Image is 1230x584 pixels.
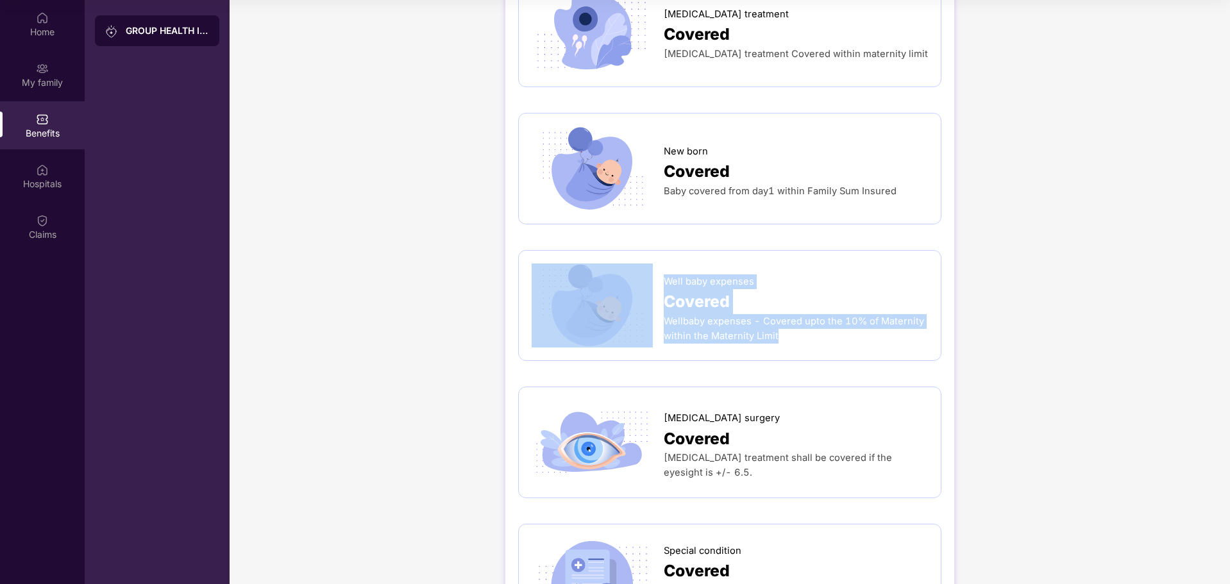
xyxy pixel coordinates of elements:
[532,263,653,348] img: icon
[664,315,924,342] span: Wellbaby expenses - Covered upto the 10% of Maternity within the Maternity Limit
[664,426,730,451] span: Covered
[105,25,118,38] img: svg+xml;base64,PHN2ZyB3aWR0aD0iMjAiIGhlaWdodD0iMjAiIHZpZXdCb3g9IjAgMCAyMCAyMCIgZmlsbD0ibm9uZSIgeG...
[664,544,741,558] span: Special condition
[36,113,49,126] img: svg+xml;base64,PHN2ZyBpZD0iQmVuZWZpdHMiIHhtbG5zPSJodHRwOi8vd3d3LnczLm9yZy8yMDAwL3N2ZyIgd2lkdGg9Ij...
[664,411,780,426] span: [MEDICAL_DATA] surgery
[664,452,892,478] span: [MEDICAL_DATA] treatment shall be covered if the eyesight is +/- 6.5.
[664,22,730,47] span: Covered
[532,126,653,211] img: icon
[664,274,754,289] span: Well baby expenses
[36,214,49,227] img: svg+xml;base64,PHN2ZyBpZD0iQ2xhaW0iIHhtbG5zPSJodHRwOi8vd3d3LnczLm9yZy8yMDAwL3N2ZyIgd2lkdGg9IjIwIi...
[664,48,928,60] span: [MEDICAL_DATA] treatment Covered within maternity limit
[36,12,49,24] img: svg+xml;base64,PHN2ZyBpZD0iSG9tZSIgeG1sbnM9Imh0dHA6Ly93d3cudzMub3JnLzIwMDAvc3ZnIiB3aWR0aD0iMjAiIG...
[126,24,209,37] div: GROUP HEALTH INSURANCE
[532,400,653,485] img: icon
[664,159,730,184] span: Covered
[664,289,730,314] span: Covered
[664,144,708,159] span: New born
[36,163,49,176] img: svg+xml;base64,PHN2ZyBpZD0iSG9zcGl0YWxzIiB4bWxucz0iaHR0cDovL3d3dy53My5vcmcvMjAwMC9zdmciIHdpZHRoPS...
[664,185,897,197] span: Baby covered from day1 within Family Sum Insured
[664,558,730,583] span: Covered
[36,62,49,75] img: svg+xml;base64,PHN2ZyB3aWR0aD0iMjAiIGhlaWdodD0iMjAiIHZpZXdCb3g9IjAgMCAyMCAyMCIgZmlsbD0ibm9uZSIgeG...
[664,7,789,22] span: [MEDICAL_DATA] treatment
